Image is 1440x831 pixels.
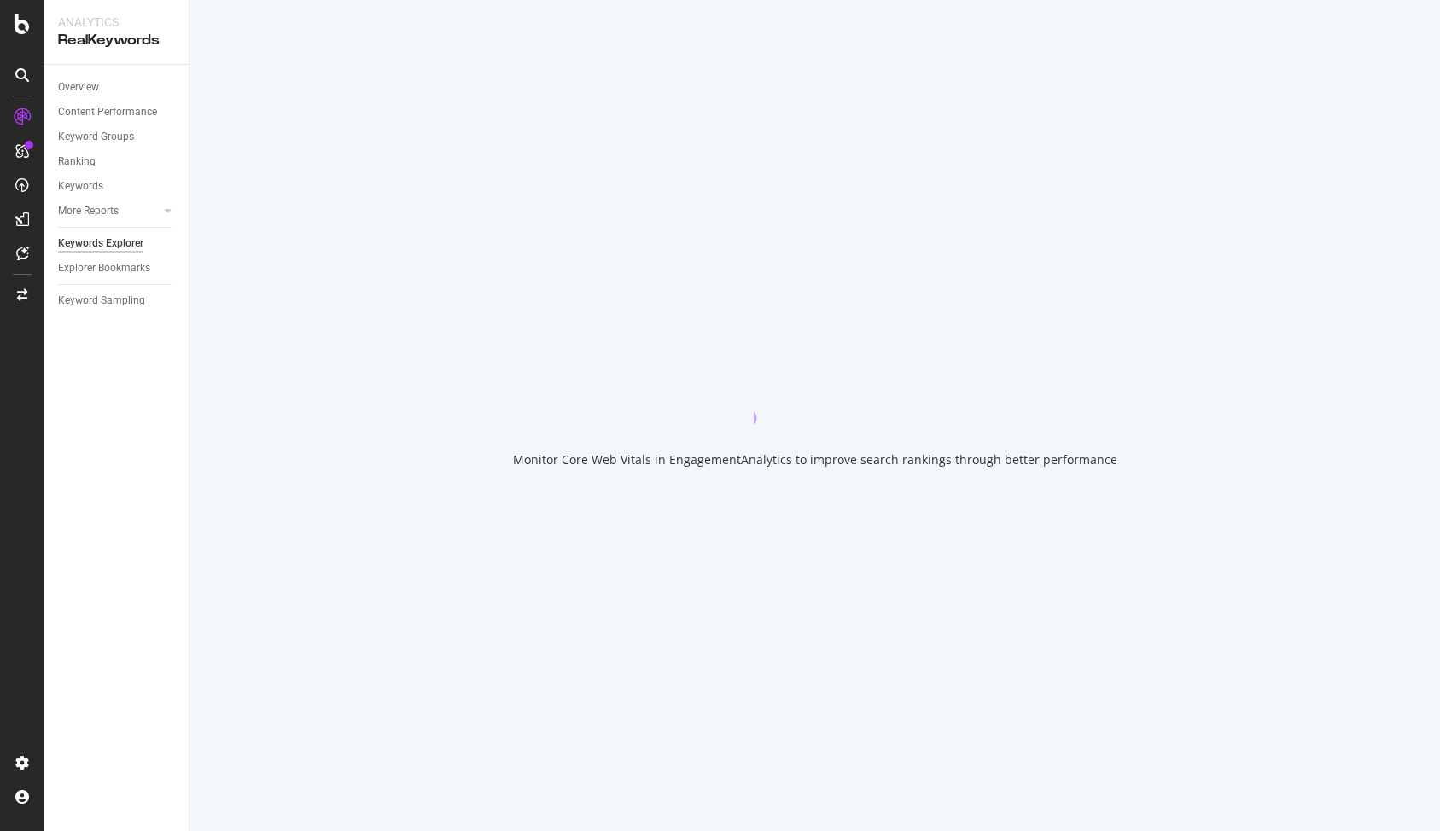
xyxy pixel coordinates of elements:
div: Explorer Bookmarks [58,259,150,277]
a: Keywords [58,177,177,195]
a: More Reports [58,202,160,220]
div: Keyword Sampling [58,292,145,310]
div: Content Performance [58,103,157,121]
div: animation [754,363,877,424]
a: Ranking [58,153,177,171]
div: Keywords [58,177,103,195]
a: Keywords Explorer [58,235,177,253]
a: Keyword Groups [58,128,177,146]
div: Overview [58,78,99,96]
div: Analytics [58,14,175,31]
div: Keywords Explorer [58,235,143,253]
a: Explorer Bookmarks [58,259,177,277]
a: Content Performance [58,103,177,121]
div: Monitor Core Web Vitals in EngagementAnalytics to improve search rankings through better performance [513,451,1117,468]
div: Ranking [58,153,96,171]
a: Keyword Sampling [58,292,177,310]
div: RealKeywords [58,31,175,50]
div: Keyword Groups [58,128,134,146]
a: Overview [58,78,177,96]
div: More Reports [58,202,119,220]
